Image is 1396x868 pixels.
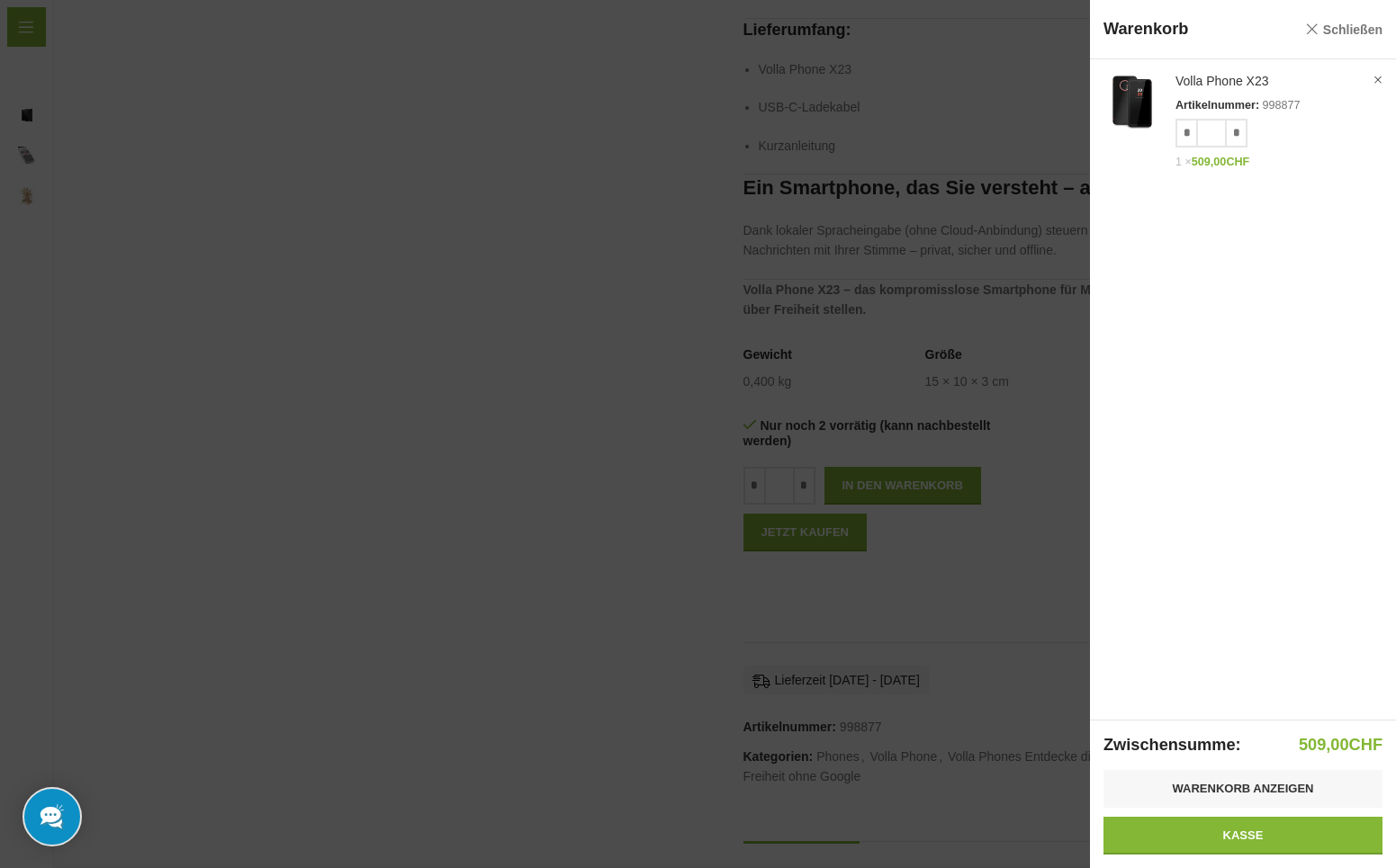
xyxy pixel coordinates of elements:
a: Volla Phone X23 aus dem Warenkorb entfernen [1369,71,1387,89]
strong: Zwischensumme: [1103,734,1241,756]
bdi: 509,00 [1299,736,1382,754]
a: Kasse [1103,817,1382,855]
a: Anzeigen [1090,59,1396,176]
a: Warenkorb anzeigen [1103,770,1382,808]
span: Warenkorb [1103,18,1296,40]
a: Schließen [1305,18,1382,40]
span: CHF [1349,736,1382,754]
input: Produktmenge [1198,119,1225,148]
